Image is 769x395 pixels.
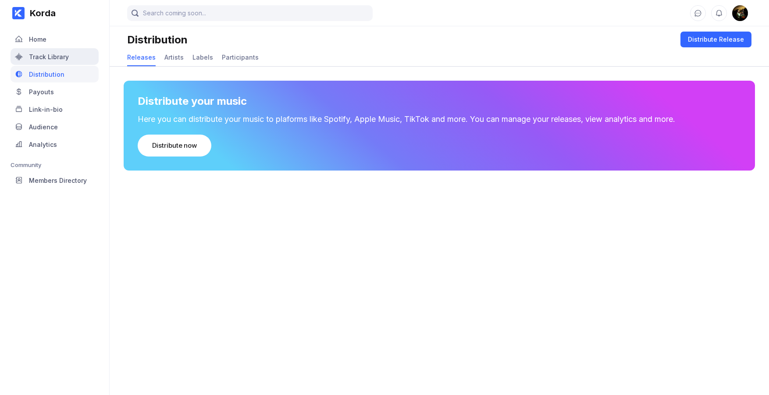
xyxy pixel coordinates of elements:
div: Community [11,161,99,168]
div: Distribute Release [688,35,744,44]
a: Home [11,31,99,48]
a: Analytics [11,136,99,153]
a: Releases [127,49,156,66]
div: Here you can distribute your music to plaforms like Spotify, Apple Music, TikTok and more. You ca... [138,114,741,124]
div: Distribute your music [138,95,247,107]
a: Artists [164,49,184,66]
div: Distribute now [152,141,197,150]
a: Link-in-bio [11,101,99,118]
div: Distribution [127,33,188,46]
div: Link-in-bio [29,106,63,113]
div: Home [29,36,46,43]
div: Labels [192,53,213,61]
div: Korda [25,8,56,18]
img: 160x160 [732,5,748,21]
div: Members Directory [29,177,87,184]
a: Track Library [11,48,99,66]
button: Distribute now [138,135,211,157]
div: Track Library [29,53,69,60]
div: Distribution [29,71,64,78]
input: Search coming soon... [127,5,373,21]
a: Payouts [11,83,99,101]
button: Distribute Release [680,32,751,47]
a: Members Directory [11,172,99,189]
a: Audience [11,118,99,136]
div: Audience [29,123,58,131]
div: Jeremy Beggs [732,5,748,21]
div: Releases [127,53,156,61]
a: Distribution [11,66,99,83]
a: Labels [192,49,213,66]
a: Participants [222,49,259,66]
div: Analytics [29,141,57,148]
div: Payouts [29,88,54,96]
div: Artists [164,53,184,61]
div: Participants [222,53,259,61]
